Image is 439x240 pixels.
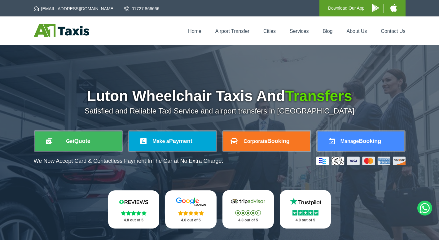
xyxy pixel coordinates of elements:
[244,139,267,144] span: Corporate
[152,158,223,164] span: The Car at No Extra Charge.
[290,29,309,34] a: Services
[115,197,152,207] img: Reviews.io
[172,197,209,207] img: Google
[124,6,160,12] a: 01727 866666
[66,139,74,144] span: Get
[172,216,210,224] p: 4.8 out of 5
[34,6,115,12] a: [EMAIL_ADDRESS][DOMAIN_NAME]
[316,157,406,165] img: Credit And Debit Cards
[323,29,332,34] a: Blog
[287,197,324,206] img: Trustpilot
[280,190,331,229] a: Trustpilot Stars 4.8 out of 5
[287,216,324,224] p: 4.8 out of 5
[222,190,274,229] a: Tripadvisor Stars 4.8 out of 5
[121,211,147,216] img: Stars
[152,139,169,144] span: Make a
[115,216,153,224] p: 4.8 out of 5
[165,190,217,229] a: Google Stars 4.8 out of 5
[223,131,310,151] a: CorporateBooking
[215,29,249,34] a: Airport Transfer
[347,29,367,34] a: About Us
[292,210,318,216] img: Stars
[129,131,216,151] a: Make aPayment
[390,4,397,12] img: A1 Taxis iPhone App
[318,131,404,151] a: ManageBooking
[34,24,89,37] img: A1 Taxis St Albans LTD
[178,211,204,216] img: Stars
[108,190,160,229] a: Reviews.io Stars 4.8 out of 5
[188,29,201,34] a: Home
[263,29,276,34] a: Cities
[285,88,352,104] span: Transfers
[372,4,379,12] img: A1 Taxis Android App
[34,158,223,164] p: We Now Accept Card & Contactless Payment In
[340,139,359,144] span: Manage
[34,107,406,115] p: Satisfied and Reliable Taxi Service and airport transfers in [GEOGRAPHIC_DATA]
[230,197,267,206] img: Tripadvisor
[35,131,122,151] a: GetQuote
[328,4,365,12] p: Download Our App
[34,89,406,104] h1: Luton Wheelchair Taxis And
[229,216,267,224] p: 4.8 out of 5
[381,29,405,34] a: Contact Us
[235,210,261,216] img: Stars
